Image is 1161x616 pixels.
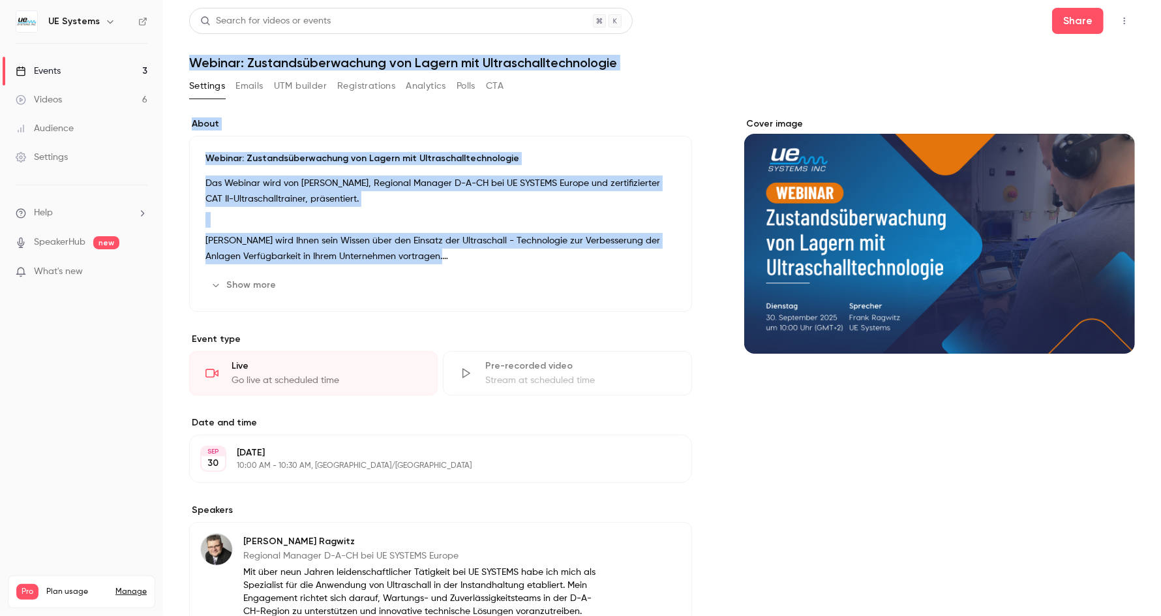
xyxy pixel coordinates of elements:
[189,76,225,97] button: Settings
[744,117,1135,354] section: Cover image
[16,65,61,78] div: Events
[21,34,31,44] img: website_grey.svg
[189,416,692,429] label: Date and time
[274,76,327,97] button: UTM builder
[200,14,331,28] div: Search for videos or events
[21,21,31,31] img: logo_orange.svg
[205,152,676,165] p: Webinar: Zustandsüberwachung von Lagern mit Ultraschalltechnologie
[189,504,692,517] label: Speakers
[189,117,692,131] label: About
[485,360,675,373] div: Pre-recorded video
[201,534,232,565] img: Frank Ragwitz
[93,236,119,249] span: new
[205,176,676,207] p: Das Webinar wird von [PERSON_NAME], Regional Manager D-A-CH bei UE SYSTEMS Europe und zertifizier...
[406,76,446,97] button: Analytics
[35,76,46,86] img: tab_domain_overview_orange.svg
[237,446,623,459] p: [DATE]
[243,535,607,548] p: [PERSON_NAME] Ragwitz
[34,34,143,44] div: Domain: [DOMAIN_NAME]
[144,77,220,85] div: Keywords by Traffic
[16,584,38,600] span: Pro
[16,93,62,106] div: Videos
[1052,8,1104,34] button: Share
[486,76,504,97] button: CTA
[189,55,1135,70] h1: Webinar: Zustandsüberwachung von Lagern mit Ultraschalltechnologie
[115,587,147,597] a: Manage
[237,461,623,471] p: 10:00 AM - 10:30 AM, [GEOGRAPHIC_DATA]/[GEOGRAPHIC_DATA]
[37,21,64,31] div: v 4.0.25
[485,374,675,387] div: Stream at scheduled time
[443,351,691,395] div: Pre-recorded videoStream at scheduled time
[34,265,83,279] span: What's new
[189,333,692,346] p: Event type
[208,457,219,470] p: 30
[16,122,74,135] div: Audience
[48,15,100,28] h6: UE Systems
[46,587,108,597] span: Plan usage
[189,351,438,395] div: LiveGo live at scheduled time
[16,151,68,164] div: Settings
[16,206,147,220] li: help-dropdown-opener
[457,76,475,97] button: Polls
[744,117,1135,131] label: Cover image
[235,76,263,97] button: Emails
[34,236,85,249] a: SpeakerHub
[130,76,140,86] img: tab_keywords_by_traffic_grey.svg
[232,374,421,387] div: Go live at scheduled time
[337,76,395,97] button: Registrations
[50,77,117,85] div: Domain Overview
[232,360,421,373] div: Live
[132,266,147,278] iframe: Noticeable Trigger
[202,447,225,456] div: SEP
[205,275,284,296] button: Show more
[243,549,607,562] p: Regional Manager D-A-CH bei UE SYSTEMS Europe
[205,233,676,264] p: [PERSON_NAME] wird Ihnen sein Wissen über den Einsatz der Ultraschall - Technologie zur Verbesser...
[16,11,37,32] img: UE Systems
[34,206,53,220] span: Help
